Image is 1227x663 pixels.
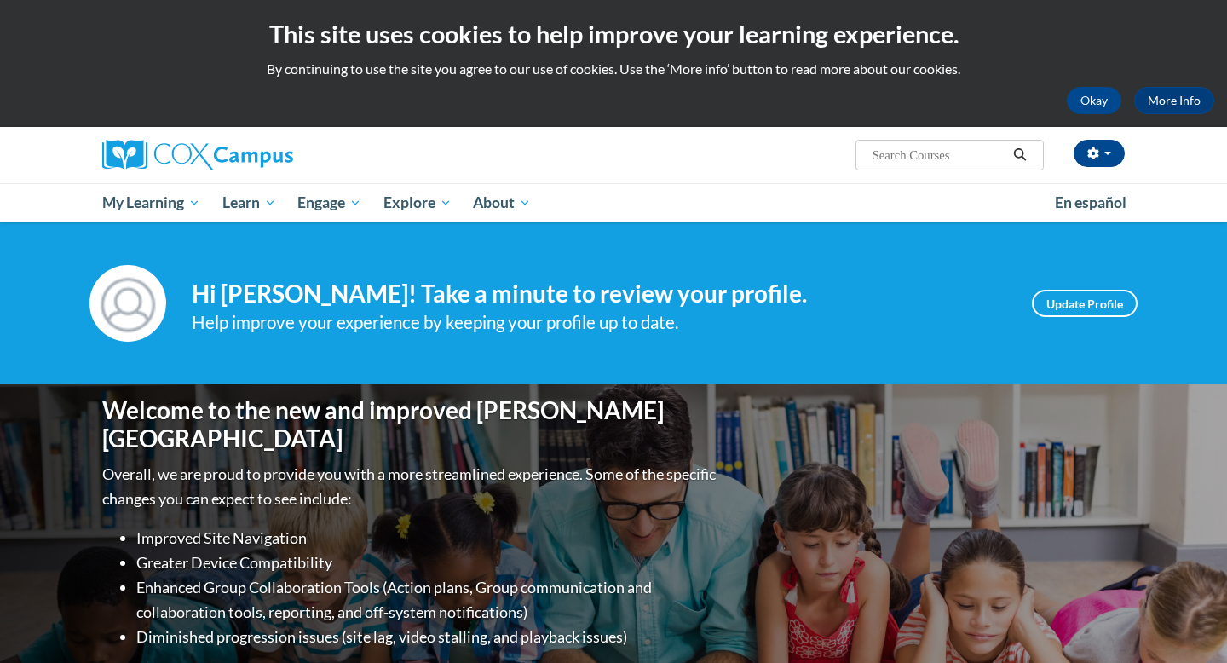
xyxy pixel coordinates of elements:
[102,396,720,453] h1: Welcome to the new and improved [PERSON_NAME][GEOGRAPHIC_DATA]
[297,193,361,213] span: Engage
[372,183,463,222] a: Explore
[211,183,287,222] a: Learn
[136,551,720,575] li: Greater Device Compatibility
[463,183,543,222] a: About
[1007,145,1033,165] button: Search
[102,193,200,213] span: My Learning
[1044,185,1138,221] a: En español
[1067,87,1121,114] button: Okay
[102,140,426,170] a: Cox Campus
[383,193,452,213] span: Explore
[192,308,1006,337] div: Help improve your experience by keeping your profile up to date.
[77,183,1150,222] div: Main menu
[102,462,720,511] p: Overall, we are proud to provide you with a more streamlined experience. Some of the specific cha...
[222,193,276,213] span: Learn
[136,526,720,551] li: Improved Site Navigation
[286,183,372,222] a: Engage
[1159,595,1213,649] iframe: Button to launch messaging window
[136,575,720,625] li: Enhanced Group Collaboration Tools (Action plans, Group communication and collaboration tools, re...
[102,140,293,170] img: Cox Campus
[13,17,1214,51] h2: This site uses cookies to help improve your learning experience.
[1074,140,1125,167] button: Account Settings
[871,145,1007,165] input: Search Courses
[13,60,1214,78] p: By continuing to use the site you agree to our use of cookies. Use the ‘More info’ button to read...
[1134,87,1214,114] a: More Info
[1032,290,1138,317] a: Update Profile
[1055,193,1126,211] span: En español
[136,625,720,649] li: Diminished progression issues (site lag, video stalling, and playback issues)
[91,183,211,222] a: My Learning
[192,280,1006,308] h4: Hi [PERSON_NAME]! Take a minute to review your profile.
[89,265,166,342] img: Profile Image
[473,193,531,213] span: About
